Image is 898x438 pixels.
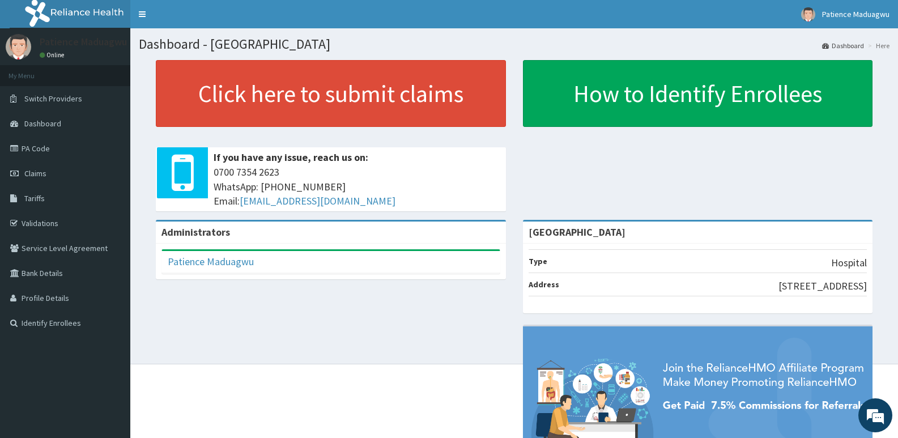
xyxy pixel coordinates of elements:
a: Click here to submit claims [156,60,506,127]
span: Claims [24,168,46,178]
a: Online [40,51,67,59]
b: If you have any issue, reach us on: [214,151,368,164]
img: User Image [801,7,815,22]
span: Tariffs [24,193,45,203]
a: How to Identify Enrollees [523,60,873,127]
span: 0700 7354 2623 WhatsApp: [PHONE_NUMBER] Email: [214,165,500,209]
span: Dashboard [24,118,61,129]
h1: Dashboard - [GEOGRAPHIC_DATA] [139,37,890,52]
b: Type [529,256,547,266]
a: Dashboard [822,41,864,50]
span: Switch Providers [24,93,82,104]
a: Patience Maduagwu [168,255,254,268]
img: User Image [6,34,31,59]
b: Address [529,279,559,290]
span: Patience Maduagwu [822,9,890,19]
p: Patience Maduagwu [40,37,127,47]
a: [EMAIL_ADDRESS][DOMAIN_NAME] [240,194,395,207]
p: Hospital [831,256,867,270]
b: Administrators [161,226,230,239]
strong: [GEOGRAPHIC_DATA] [529,226,625,239]
p: [STREET_ADDRESS] [778,279,867,294]
li: Here [865,41,890,50]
